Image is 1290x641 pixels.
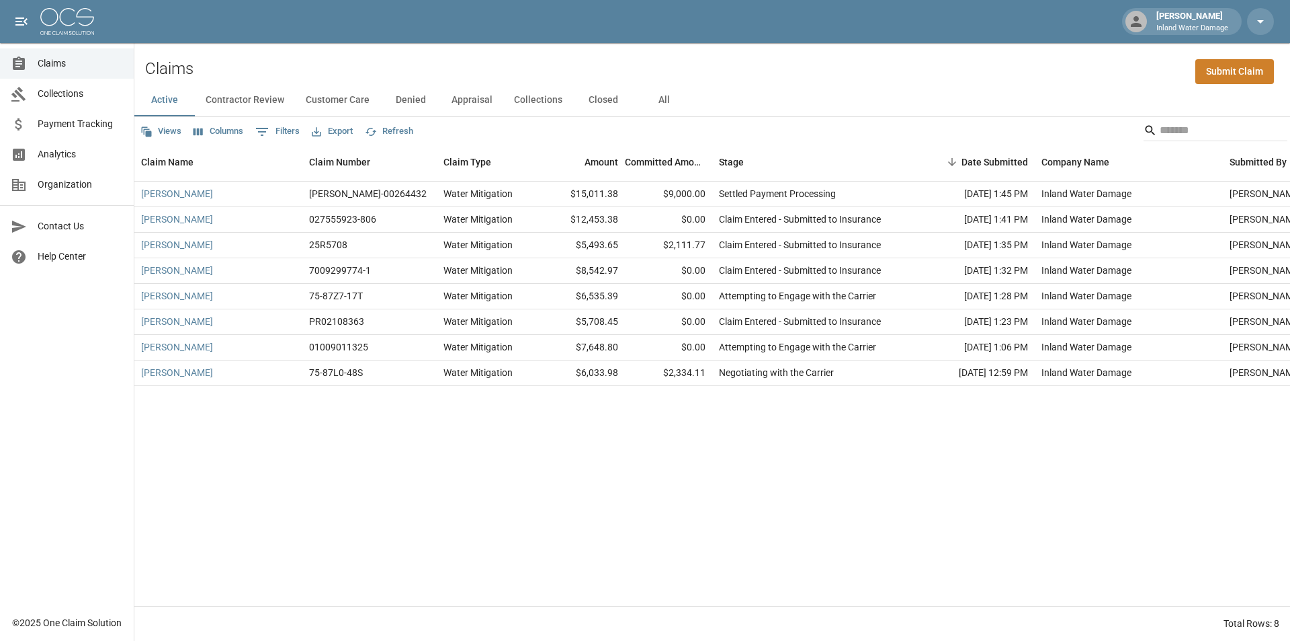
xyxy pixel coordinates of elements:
div: CAHO-00264432 [309,187,427,200]
div: Water Mitigation [443,264,513,277]
div: dynamic tabs [134,84,1290,116]
div: Attempting to Engage with the Carrier [719,289,876,303]
div: $2,334.11 [625,361,712,386]
span: Claims [38,56,123,71]
div: $0.00 [625,335,712,361]
div: 25R5708 [309,238,347,252]
div: Attempting to Engage with the Carrier [719,340,876,354]
span: Organization [38,178,123,192]
div: Claim Number [309,143,370,181]
div: Inland Water Damage [1041,289,1131,303]
div: $9,000.00 [625,182,712,207]
button: Denied [380,84,441,116]
button: Appraisal [441,84,503,116]
div: PR02108363 [309,315,364,328]
button: open drawer [8,8,35,35]
div: Claim Name [141,143,193,181]
div: $6,535.39 [537,284,625,309]
div: Water Mitigation [443,315,513,328]
div: Amount [537,143,625,181]
div: $2,111.77 [625,233,712,258]
p: Inland Water Damage [1156,23,1228,34]
a: [PERSON_NAME] [141,264,213,277]
div: Stage [719,143,744,181]
button: Show filters [252,121,303,143]
div: © 2025 One Claim Solution [12,616,122,630]
div: Water Mitigation [443,213,513,226]
div: [DATE] 1:32 PM [914,258,1035,284]
button: Export [308,121,356,142]
button: Views [137,121,185,142]
div: $12,453.38 [537,207,625,233]
div: 75-87Z7-17T [309,289,363,303]
div: Inland Water Damage [1041,366,1131,379]
div: $15,011.38 [537,182,625,207]
div: Submitted By [1230,143,1287,181]
span: Collections [38,87,123,101]
div: $6,033.98 [537,361,625,386]
button: Customer Care [295,84,380,116]
span: Payment Tracking [38,117,123,131]
div: 01009011325 [309,340,368,354]
div: Date Submitted [961,143,1028,181]
div: [DATE] 1:45 PM [914,182,1035,207]
div: Claim Entered - Submitted to Insurance [719,315,881,328]
div: Search [1144,120,1287,144]
span: Help Center [38,250,123,264]
div: Stage [712,143,914,181]
button: Collections [503,84,573,116]
div: Claim Type [437,143,537,181]
div: Total Rows: 8 [1223,617,1279,630]
div: $0.00 [625,284,712,309]
div: Claim Entered - Submitted to Insurance [719,213,881,226]
div: [DATE] 1:06 PM [914,335,1035,361]
div: Claim Number [302,143,437,181]
button: All [634,84,694,116]
a: Submit Claim [1195,59,1274,84]
div: Settled Payment Processing [719,187,836,200]
div: $5,708.45 [537,309,625,335]
a: [PERSON_NAME] [141,289,213,303]
span: Analytics [38,147,123,161]
div: Company Name [1041,143,1109,181]
div: Claim Entered - Submitted to Insurance [719,264,881,277]
div: Inland Water Damage [1041,315,1131,328]
div: Committed Amount [625,143,712,181]
div: Claim Type [443,143,491,181]
div: Claim Entered - Submitted to Insurance [719,238,881,252]
div: Inland Water Damage [1041,238,1131,252]
div: Committed Amount [625,143,705,181]
button: Active [134,84,195,116]
a: [PERSON_NAME] [141,366,213,379]
div: $0.00 [625,309,712,335]
div: Date Submitted [914,143,1035,181]
div: Water Mitigation [443,187,513,200]
div: [DATE] 1:35 PM [914,233,1035,258]
div: Water Mitigation [443,289,513,303]
a: [PERSON_NAME] [141,340,213,354]
div: $5,493.65 [537,233,625,258]
button: Contractor Review [195,84,295,116]
div: Water Mitigation [443,340,513,354]
div: Water Mitigation [443,238,513,252]
button: Select columns [190,121,247,142]
div: Inland Water Damage [1041,340,1131,354]
div: $0.00 [625,258,712,284]
div: [DATE] 1:23 PM [914,309,1035,335]
div: [DATE] 12:59 PM [914,361,1035,386]
div: Amount [585,143,618,181]
div: [DATE] 1:41 PM [914,207,1035,233]
button: Sort [943,153,961,172]
div: Claim Name [134,143,302,181]
img: ocs-logo-white-transparent.png [40,8,94,35]
div: Inland Water Damage [1041,213,1131,226]
button: Refresh [361,121,417,142]
button: Closed [573,84,634,116]
a: [PERSON_NAME] [141,187,213,200]
div: 75-87L0-48S [309,366,363,379]
div: Water Mitigation [443,366,513,379]
a: [PERSON_NAME] [141,238,213,252]
div: [PERSON_NAME] [1151,9,1234,34]
div: [DATE] 1:28 PM [914,284,1035,309]
div: 7009299774-1 [309,264,371,277]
